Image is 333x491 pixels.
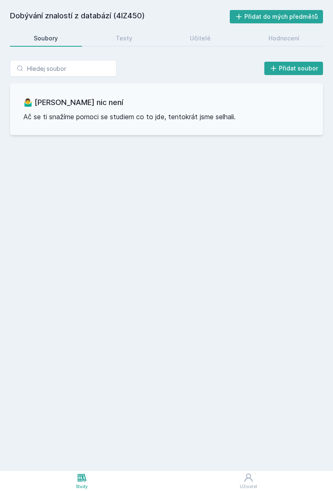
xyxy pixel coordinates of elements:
[10,10,230,23] h2: Dobývání znalostí z databází (4IZ450)
[23,112,310,122] p: Ač se ti snažíme pomoci se studiem co to jde, tentokrát jsme selhali.
[190,34,211,43] div: Učitelé
[166,30,235,47] a: Učitelé
[23,97,310,108] h3: 🤷‍♂️ [PERSON_NAME] nic není
[230,10,323,23] button: Přidat do mých předmětů
[10,30,82,47] a: Soubory
[116,34,132,43] div: Testy
[10,60,117,77] input: Hledej soubor
[76,483,88,490] div: Study
[92,30,157,47] a: Testy
[264,62,323,75] button: Přidat soubor
[240,483,257,490] div: Uživatel
[245,30,323,47] a: Hodnocení
[268,34,299,43] div: Hodnocení
[34,34,58,43] div: Soubory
